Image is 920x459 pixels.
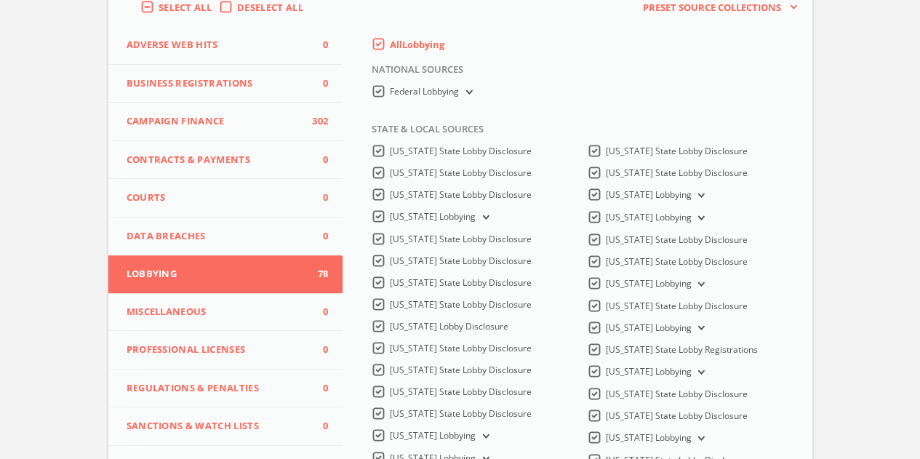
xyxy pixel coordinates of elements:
[127,191,307,205] span: Courts
[606,255,748,268] span: [US_STATE] State Lobby Disclosure
[606,277,692,290] span: [US_STATE] Lobbying
[108,407,343,446] button: Sanctions & Watch Lists0
[361,63,463,84] span: National Sources
[108,26,343,65] button: Adverse Web Hits0
[636,1,788,15] span: Preset Source Collections
[390,342,532,354] span: [US_STATE] State Lobby Disclosure
[606,234,748,246] span: [US_STATE] State Lobby Disclosure
[606,322,692,334] span: [US_STATE] Lobbying
[476,430,492,443] button: [US_STATE] Lobbying
[127,343,307,357] span: Professional Licenses
[306,38,328,52] span: 0
[108,255,343,293] button: Lobbying78
[390,145,532,157] span: [US_STATE] State Lobby Disclosure
[692,432,708,445] button: [US_STATE] Lobbying
[108,141,343,180] button: Contracts & Payments0
[606,343,758,356] span: [US_STATE] State Lobby Registrations
[306,153,328,167] span: 0
[606,388,748,400] span: [US_STATE] State Lobby Disclosure
[606,365,692,378] span: [US_STATE] Lobbying
[108,293,343,332] button: Miscellaneous0
[306,343,328,357] span: 0
[390,233,532,245] span: [US_STATE] State Lobby Disclosure
[692,322,708,335] button: [US_STATE] Lobbying
[390,38,444,51] span: All Lobbying
[127,38,307,52] span: Adverse Web Hits
[390,407,532,420] span: [US_STATE] State Lobby Disclosure
[390,167,532,179] span: [US_STATE] State Lobby Disclosure
[390,364,532,376] span: [US_STATE] State Lobby Disclosure
[127,419,307,434] span: Sanctions & Watch Lists
[390,320,508,332] span: [US_STATE] Lobby Disclosure
[127,267,307,282] span: Lobbying
[306,191,328,205] span: 0
[306,381,328,396] span: 0
[390,188,532,201] span: [US_STATE] State Lobby Disclosure
[306,267,328,282] span: 78
[692,212,708,225] button: [US_STATE] Lobbying
[692,189,708,202] button: [US_STATE] Lobbying
[108,331,343,370] button: Professional Licenses0
[306,305,328,319] span: 0
[108,370,343,408] button: Regulations & Penalties0
[361,122,484,144] span: State & Local Sources
[692,366,708,379] button: [US_STATE] Lobbying
[306,114,328,129] span: 302
[108,103,343,141] button: Campaign Finance302
[306,229,328,244] span: 0
[390,276,532,289] span: [US_STATE] State Lobby Disclosure
[108,217,343,256] button: Data Breaches0
[390,255,532,267] span: [US_STATE] State Lobby Disclosure
[606,431,692,444] span: [US_STATE] Lobbying
[127,229,307,244] span: Data Breaches
[636,1,797,15] button: Preset Source Collections
[390,210,476,223] span: [US_STATE] Lobbying
[237,1,303,14] span: Deselect All
[606,167,748,179] span: [US_STATE] State Lobby Disclosure
[390,386,532,398] span: [US_STATE] State Lobby Disclosure
[159,1,212,14] span: Select All
[390,85,459,97] span: Federal Lobbying
[606,211,692,223] span: [US_STATE] Lobbying
[306,419,328,434] span: 0
[476,211,492,224] button: [US_STATE] Lobbying
[306,76,328,91] span: 0
[606,410,748,422] span: [US_STATE] State Lobby Disclosure
[108,65,343,103] button: Business Registrations0
[127,381,307,396] span: Regulations & Penalties
[459,86,475,99] button: Federal Lobbying
[606,188,692,201] span: [US_STATE] Lobbying
[692,278,708,291] button: [US_STATE] Lobbying
[390,429,476,442] span: [US_STATE] Lobbying
[127,305,307,319] span: Miscellaneous
[606,300,748,312] span: [US_STATE] State Lobby Disclosure
[127,76,307,91] span: Business Registrations
[127,153,307,167] span: Contracts & Payments
[606,145,748,157] span: [US_STATE] State Lobby Disclosure
[127,114,307,129] span: Campaign Finance
[390,298,532,311] span: [US_STATE] State Lobby Disclosure
[108,179,343,217] button: Courts0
